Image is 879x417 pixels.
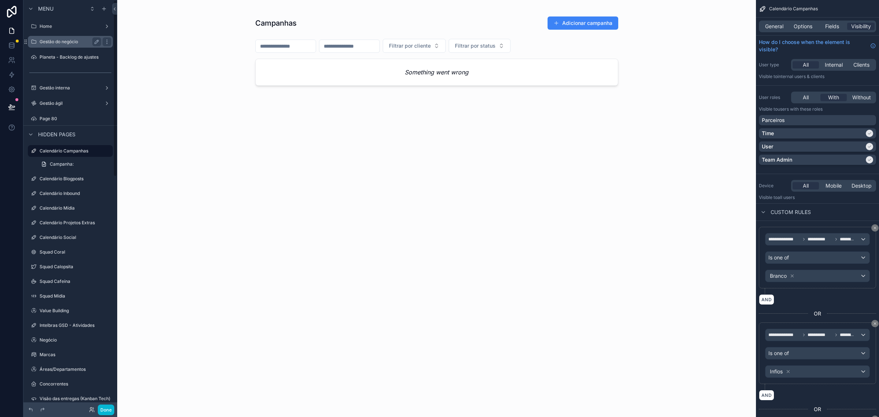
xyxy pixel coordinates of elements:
label: Visão das entregas (Kanban Tech) [40,396,111,402]
a: Calendário Mídia [28,202,113,214]
a: Calendário Inbound [28,188,113,199]
p: Team Admin [762,156,792,163]
label: User type [759,62,788,68]
label: Intelbras GSD - Atividades [40,322,111,328]
span: Clients [853,61,869,69]
span: All [803,61,809,69]
a: Calendário Projetos Extras [28,217,113,229]
span: All [803,182,809,189]
span: Fields [825,23,839,30]
label: Value Building [40,308,111,314]
span: Is one of [768,254,789,261]
a: Planeta - Backlog de ajustes [28,51,113,63]
span: With [828,94,839,101]
label: Calendário Inbound [40,191,111,196]
span: Menu [38,5,53,12]
label: Negócio [40,337,111,343]
a: Áreas/Departamentos [28,364,113,375]
a: Squad Mídia [28,290,113,302]
span: Internal users & clients [778,74,824,79]
span: Visibility [851,23,871,30]
label: Calendário Projetos Extras [40,220,111,226]
span: How do I choose when the element is visible? [759,38,867,53]
label: Planeta - Backlog de ajustes [40,54,111,60]
a: Calendário Social [28,232,113,243]
button: Is one of [765,251,870,264]
label: Gestão do negócio [40,39,98,45]
a: Page 80 [28,113,113,125]
a: Squad Cafeína [28,276,113,287]
a: Gestão ágil [28,97,113,109]
span: General [765,23,783,30]
label: Calendário Mídia [40,205,111,211]
label: Gestão interna [40,85,101,91]
span: Mobile [826,182,842,189]
label: Squad Calopsita [40,264,111,270]
label: Áreas/Departamentos [40,366,111,372]
label: User roles [759,95,788,100]
label: Squad Mídia [40,293,111,299]
label: Calendário Blogposts [40,176,111,182]
p: Time [762,130,774,137]
span: Branco [770,272,787,280]
a: Calendário Blogposts [28,173,113,185]
label: Device [759,183,788,189]
a: Visão das entregas (Kanban Tech) [28,393,113,405]
label: Marcas [40,352,111,358]
span: Desktop [852,182,872,189]
label: Squad Coral [40,249,111,255]
label: Page 80 [40,116,111,122]
span: All [803,94,809,101]
span: Internal [825,61,843,69]
a: Gestão do negócio [28,36,113,48]
span: Users with these roles [778,106,823,112]
p: User [762,143,773,150]
button: AND [759,390,774,401]
span: Custom rules [771,208,811,216]
label: Home [40,23,101,29]
a: Marcas [28,349,113,361]
button: AND [759,294,774,305]
a: Squad Coral [28,246,113,258]
a: Gestão interna [28,82,113,94]
a: Squad Calopsita [28,261,113,273]
a: Calendário Campanhas [28,145,113,157]
a: Home [28,21,113,32]
span: Campanha: [50,161,74,167]
p: Visible to [759,195,876,200]
button: Infios [765,365,870,378]
span: Without [852,94,871,101]
label: Gestão ágil [40,100,101,106]
button: Done [98,405,114,415]
a: How do I choose when the element is visible? [759,38,876,53]
button: Is one of [765,347,870,359]
a: Value Building [28,305,113,317]
a: Negócio [28,334,113,346]
p: Visible to [759,106,876,112]
label: Squad Cafeína [40,278,111,284]
span: Calendário Campanhas [769,6,818,12]
span: OR [814,310,821,317]
a: Campanha: [37,158,113,170]
label: Concorrentes [40,381,111,387]
span: Is one of [768,350,789,357]
a: Intelbras GSD - Atividades [28,320,113,331]
span: Options [794,23,812,30]
span: Hidden pages [38,131,75,138]
label: Calendário Campanhas [40,148,108,154]
label: Calendário Social [40,235,111,240]
span: Infios [770,368,783,375]
a: Concorrentes [28,378,113,390]
button: Branco [765,270,870,282]
span: all users [778,195,795,200]
p: Visible to [759,74,876,80]
p: Parceiros [762,117,785,124]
